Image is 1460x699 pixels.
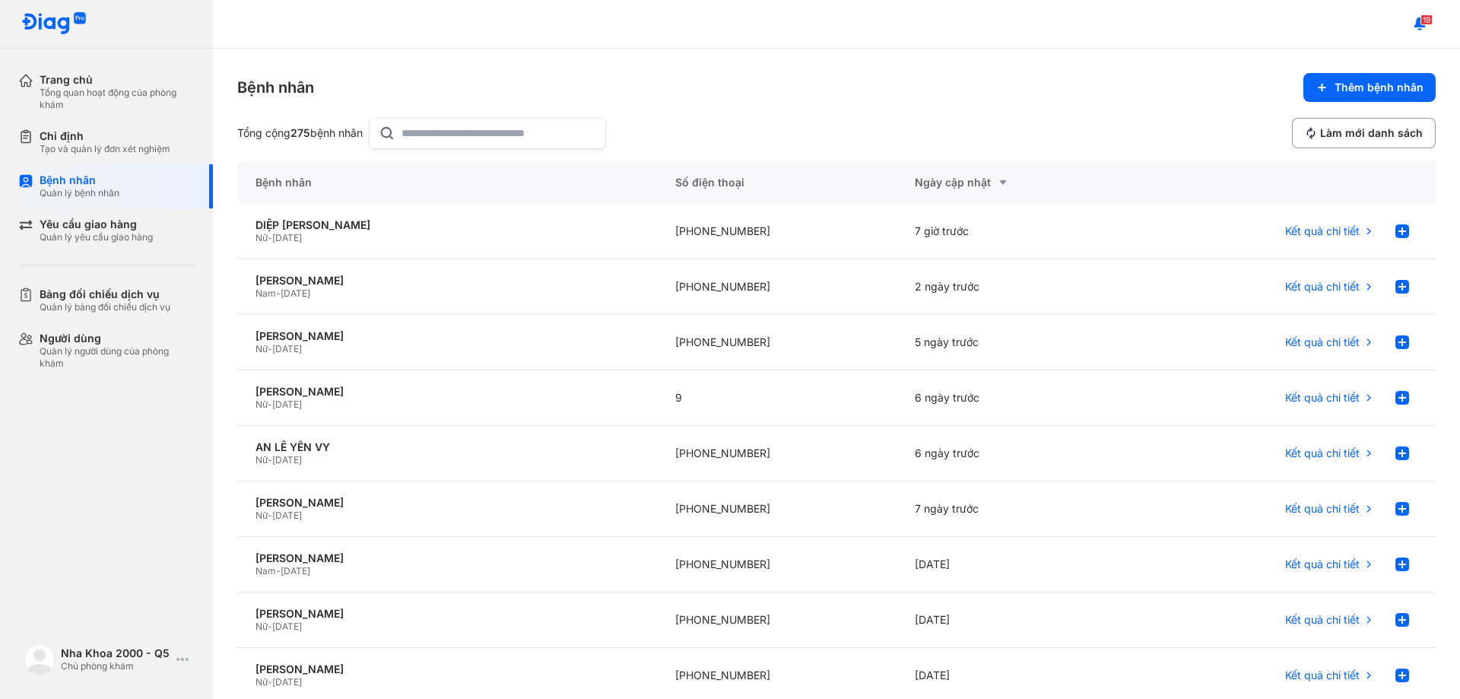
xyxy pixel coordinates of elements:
div: Nha Khoa 2000 - Q5 [61,647,170,660]
span: [DATE] [272,454,302,465]
div: Người dùng [40,332,195,345]
span: Kết quả chi tiết [1285,669,1360,682]
span: Nam [255,565,276,577]
div: Tổng quan hoạt động của phòng khám [40,87,195,111]
div: 6 ngày trước [897,370,1136,426]
span: Nữ [255,676,268,688]
div: [PHONE_NUMBER] [657,315,897,370]
div: AN LÊ YẾN VY [255,440,639,454]
span: [DATE] [272,676,302,688]
div: Bệnh nhân [237,161,657,204]
span: - [268,454,272,465]
img: logo [24,644,55,675]
span: [DATE] [281,565,310,577]
div: Số điện thoại [657,161,897,204]
div: [DATE] [897,593,1136,648]
div: 5 ngày trước [897,315,1136,370]
button: Thêm bệnh nhân [1303,73,1436,102]
span: Kết quả chi tiết [1285,446,1360,460]
div: [PHONE_NUMBER] [657,426,897,481]
span: - [268,343,272,354]
div: Quản lý bảng đối chiếu dịch vụ [40,301,170,313]
div: [PERSON_NAME] [255,551,639,565]
div: [PERSON_NAME] [255,274,639,288]
div: Quản lý yêu cầu giao hàng [40,231,153,243]
div: [PERSON_NAME] [255,662,639,676]
span: [DATE] [281,288,310,299]
button: Làm mới danh sách [1292,118,1436,148]
div: Bảng đối chiếu dịch vụ [40,288,170,301]
div: 9 [657,370,897,426]
div: Ngày cập nhật [915,173,1118,192]
div: Chỉ định [40,129,170,143]
div: [PHONE_NUMBER] [657,481,897,537]
div: [PERSON_NAME] [255,607,639,621]
span: - [268,676,272,688]
span: [DATE] [272,510,302,521]
span: Kết quả chi tiết [1285,391,1360,405]
span: Nữ [255,232,268,243]
span: Nữ [255,454,268,465]
span: Nam [255,288,276,299]
span: Kết quả chi tiết [1285,224,1360,238]
div: 6 ngày trước [897,426,1136,481]
span: 19 [1420,14,1433,25]
div: 2 ngày trước [897,259,1136,315]
span: - [276,565,281,577]
div: Chủ phòng khám [61,660,170,672]
span: Kết quả chi tiết [1285,335,1360,349]
div: DIỆP [PERSON_NAME] [255,218,639,232]
span: 275 [290,126,310,139]
div: [DATE] [897,537,1136,593]
span: Kết quả chi tiết [1285,558,1360,571]
div: Quản lý bệnh nhân [40,187,119,199]
div: Tổng cộng bệnh nhân [237,126,363,140]
div: 7 giờ trước [897,204,1136,259]
div: [PERSON_NAME] [255,496,639,510]
div: Bệnh nhân [237,77,314,98]
div: Yêu cầu giao hàng [40,218,153,231]
div: Tạo và quản lý đơn xét nghiệm [40,143,170,155]
span: Nữ [255,510,268,521]
span: - [276,288,281,299]
span: [DATE] [272,621,302,632]
div: [PERSON_NAME] [255,329,639,343]
div: [PHONE_NUMBER] [657,537,897,593]
div: 7 ngày trước [897,481,1136,537]
span: [DATE] [272,399,302,410]
span: [DATE] [272,232,302,243]
span: - [268,232,272,243]
span: Thêm bệnh nhân [1335,81,1423,94]
span: [DATE] [272,343,302,354]
img: logo [21,12,87,36]
span: Kết quả chi tiết [1285,502,1360,516]
div: Quản lý người dùng của phòng khám [40,345,195,370]
div: [PHONE_NUMBER] [657,593,897,648]
span: Nữ [255,621,268,632]
span: Kết quả chi tiết [1285,280,1360,294]
span: - [268,621,272,632]
span: Kết quả chi tiết [1285,613,1360,627]
span: - [268,399,272,410]
span: - [268,510,272,521]
div: Trang chủ [40,73,195,87]
div: [PHONE_NUMBER] [657,259,897,315]
span: Làm mới danh sách [1320,126,1423,140]
div: [PHONE_NUMBER] [657,204,897,259]
div: [PERSON_NAME] [255,385,639,399]
span: Nữ [255,399,268,410]
div: Bệnh nhân [40,173,119,187]
span: Nữ [255,343,268,354]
